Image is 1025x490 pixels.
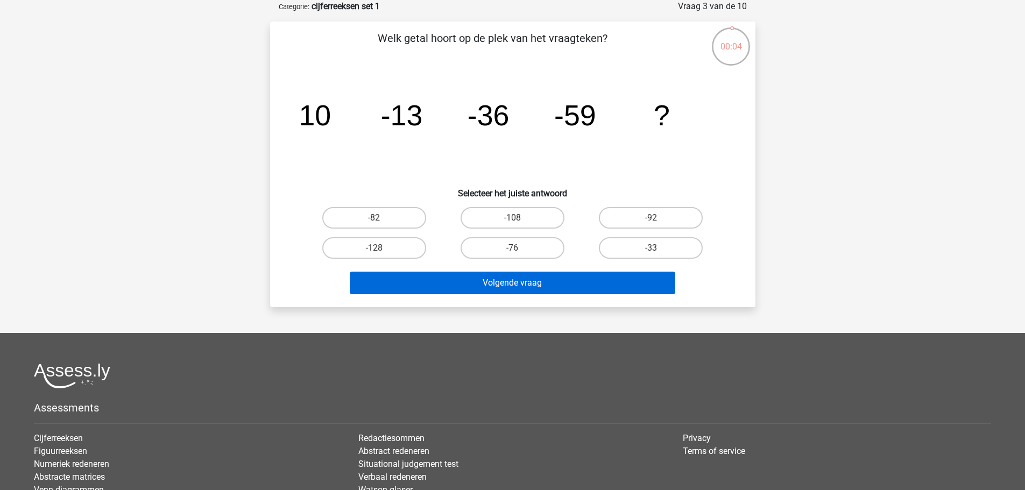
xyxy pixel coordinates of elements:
[358,433,425,443] a: Redactiesommen
[322,237,426,259] label: -128
[287,30,698,62] p: Welk getal hoort op de plek van het vraagteken?
[322,207,426,229] label: -82
[467,99,509,131] tspan: -36
[599,207,703,229] label: -92
[287,180,738,198] h6: Selecteer het juiste antwoord
[34,459,109,469] a: Numeriek redeneren
[461,207,564,229] label: -108
[358,459,458,469] a: Situational judgement test
[683,433,711,443] a: Privacy
[358,472,427,482] a: Verbaal redeneren
[34,472,105,482] a: Abstracte matrices
[461,237,564,259] label: -76
[654,99,670,131] tspan: ?
[380,99,422,131] tspan: -13
[34,363,110,388] img: Assessly logo
[711,26,751,53] div: 00:04
[350,272,675,294] button: Volgende vraag
[358,446,429,456] a: Abstract redeneren
[279,3,309,11] small: Categorie:
[34,401,991,414] h5: Assessments
[683,446,745,456] a: Terms of service
[34,446,87,456] a: Figuurreeksen
[554,99,596,131] tspan: -59
[599,237,703,259] label: -33
[299,99,331,131] tspan: 10
[34,433,83,443] a: Cijferreeksen
[312,1,380,11] strong: cijferreeksen set 1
